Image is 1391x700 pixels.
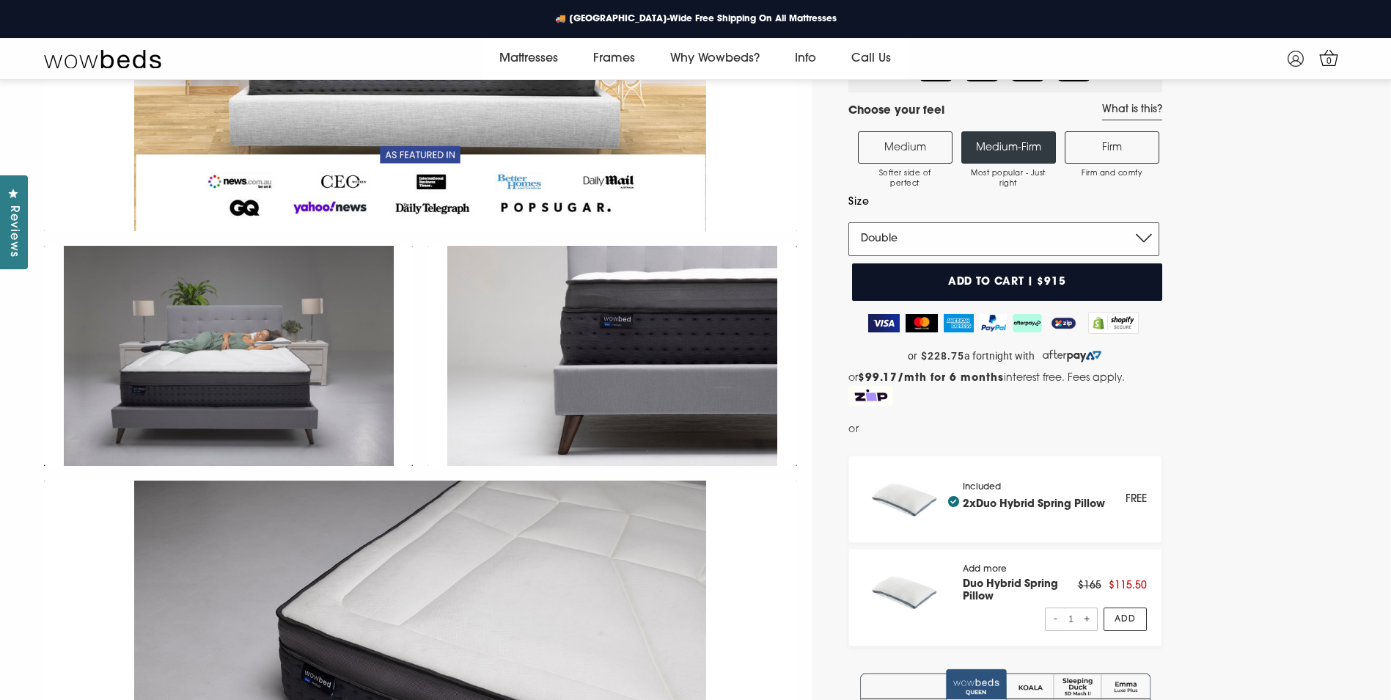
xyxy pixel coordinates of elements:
label: Firm [1065,131,1159,164]
div: FREE [1126,490,1147,508]
span: $115.50 [1109,580,1147,591]
span: Firm and comfy [1073,169,1151,179]
a: Duo Hybrid Spring Pillow [976,499,1105,510]
a: What is this? [1102,103,1162,120]
img: American Express Logo [944,314,974,332]
span: a fortnight with [964,350,1035,362]
span: or [908,350,917,362]
span: $165 [1078,580,1101,591]
span: 0 [1322,54,1337,69]
strong: $99.17/mth for 6 months [858,373,1005,384]
a: 0 [1316,45,1342,70]
button: Add to cart | $915 [852,263,1162,301]
img: ZipPay Logo [1048,314,1079,332]
h4: 2x [948,496,1105,511]
a: Call Us [834,38,909,79]
img: Visa Logo [868,314,900,332]
span: Softer side of perfect [866,169,944,189]
img: Zip Logo [848,386,894,406]
img: Shopify secure badge [1088,312,1139,334]
a: Add [1104,608,1147,631]
a: Duo Hybrid Spring Pillow [963,579,1058,602]
div: Add more [963,564,1077,631]
h4: Choose your feel [848,103,944,120]
a: Info [777,38,834,79]
img: PayPal Logo [980,314,1008,332]
a: Frames [576,38,653,79]
span: Most popular - Just right [969,169,1048,189]
img: pillow_140x.png [864,564,949,620]
span: - [1051,608,1060,630]
a: Why Wowbeds? [653,38,777,79]
img: MasterCard Logo [906,314,939,332]
img: pillow_140x.png [864,471,949,527]
a: or $228.75 a fortnight with [848,345,1162,367]
img: Wow Beds Logo [44,48,161,69]
label: Size [848,193,1159,211]
span: Reviews [4,205,23,258]
span: or [848,420,859,439]
a: Mattresses [482,38,576,79]
div: Included [963,482,1105,517]
img: AfterPay Logo [1013,314,1042,332]
iframe: PayPal Message 1 [862,420,1161,443]
span: or interest free. Fees apply. [848,373,1126,384]
a: 🚚 [GEOGRAPHIC_DATA]-Wide Free Shipping On All Mattresses [543,10,848,29]
label: Medium [858,131,953,164]
strong: $228.75 [921,350,964,362]
label: Medium-Firm [961,131,1056,164]
span: + [1082,608,1091,630]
